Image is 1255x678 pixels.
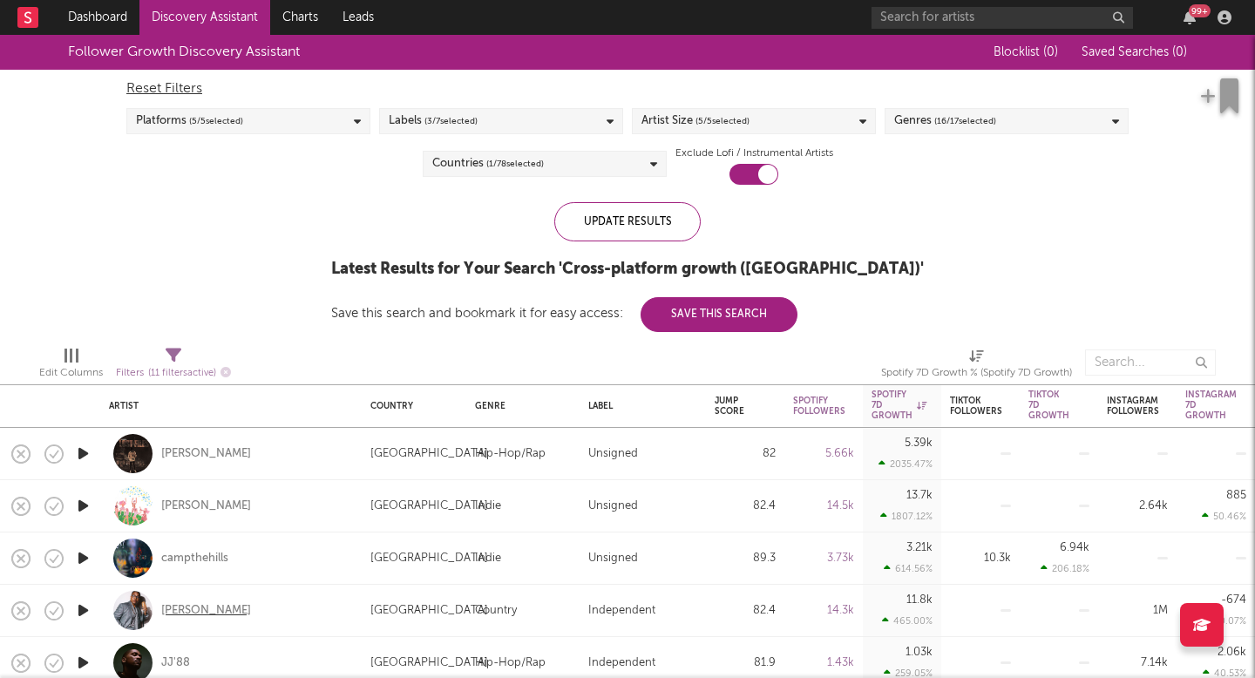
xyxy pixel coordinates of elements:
[370,401,449,411] div: Country
[882,615,933,627] div: 465.00 %
[881,341,1072,391] div: Spotify 7D Growth % (Spotify 7D Growth)
[950,396,1002,417] div: Tiktok Followers
[641,111,750,132] div: Artist Size
[1172,46,1187,58] span: ( 0 )
[475,548,501,569] div: Indie
[881,363,1072,383] div: Spotify 7D Growth % (Spotify 7D Growth)
[331,307,797,320] div: Save this search and bookmark it for easy access:
[475,401,562,411] div: Genre
[161,446,251,462] a: [PERSON_NAME]
[161,655,190,671] a: JJ'88
[1082,46,1187,58] span: Saved Searches
[894,111,996,132] div: Genres
[109,401,344,411] div: Artist
[906,490,933,501] div: 13.7k
[588,401,689,411] div: Label
[39,341,103,391] div: Edit Columns
[793,444,854,464] div: 5.66k
[475,444,546,464] div: Hip-Hop/Rap
[389,111,478,132] div: Labels
[588,496,638,517] div: Unsigned
[161,498,251,514] a: [PERSON_NAME]
[906,647,933,658] div: 1.03k
[1060,542,1089,553] div: 6.94k
[475,600,517,621] div: Country
[878,458,933,470] div: 2035.47 %
[588,600,655,621] div: Independent
[331,259,924,280] div: Latest Results for Your Search ' Cross-platform growth ([GEOGRAPHIC_DATA]) '
[675,143,833,164] label: Exclude Lofi / Instrumental Artists
[641,297,797,332] button: Save This Search
[475,653,546,674] div: Hip-Hop/Rap
[715,444,776,464] div: 82
[872,7,1133,29] input: Search for artists
[793,548,854,569] div: 3.73k
[950,548,1011,569] div: 10.3k
[161,603,251,619] a: [PERSON_NAME]
[793,600,854,621] div: 14.3k
[148,369,216,378] span: ( 11 filters active)
[793,496,854,517] div: 14.5k
[39,363,103,383] div: Edit Columns
[1226,490,1246,501] div: 885
[370,548,488,569] div: [GEOGRAPHIC_DATA]
[1184,10,1196,24] button: 99+
[432,153,544,174] div: Countries
[1218,647,1246,658] div: 2.06k
[126,78,1129,99] div: Reset Filters
[715,496,776,517] div: 82.4
[1107,396,1159,417] div: Instagram Followers
[189,111,243,132] span: ( 5 / 5 selected)
[715,653,776,674] div: 81.9
[994,46,1058,58] span: Blocklist
[793,396,845,417] div: Spotify Followers
[116,341,231,391] div: Filters(11 filters active)
[370,444,488,464] div: [GEOGRAPHIC_DATA]
[1028,390,1069,421] div: Tiktok 7D Growth
[588,548,638,569] div: Unsigned
[884,563,933,574] div: 614.56 %
[880,511,933,522] div: 1807.12 %
[872,390,926,421] div: Spotify 7D Growth
[161,551,228,566] a: campthehills
[905,437,933,449] div: 5.39k
[1107,600,1168,621] div: 1M
[715,548,776,569] div: 89.3
[424,111,478,132] span: ( 3 / 7 selected)
[1076,45,1187,59] button: Saved Searches (0)
[1041,563,1089,574] div: 206.18 %
[1107,653,1168,674] div: 7.14k
[554,202,701,241] div: Update Results
[1221,594,1246,606] div: -674
[906,542,933,553] div: 3.21k
[68,42,300,63] div: Follower Growth Discovery Assistant
[1204,615,1246,627] div: -0.07 %
[116,363,231,384] div: Filters
[906,594,933,606] div: 11.8k
[588,653,655,674] div: Independent
[1189,4,1211,17] div: 99 +
[934,111,996,132] span: ( 16 / 17 selected)
[1043,46,1058,58] span: ( 0 )
[588,444,638,464] div: Unsigned
[1107,496,1168,517] div: 2.64k
[715,600,776,621] div: 82.4
[1185,390,1237,421] div: Instagram 7D Growth
[695,111,750,132] span: ( 5 / 5 selected)
[136,111,243,132] div: Platforms
[1085,349,1216,376] input: Search...
[486,153,544,174] span: ( 1 / 78 selected)
[715,396,750,417] div: Jump Score
[793,653,854,674] div: 1.43k
[1202,511,1246,522] div: 50.46 %
[370,600,488,621] div: [GEOGRAPHIC_DATA]
[370,496,488,517] div: [GEOGRAPHIC_DATA]
[370,653,488,674] div: [GEOGRAPHIC_DATA]
[475,496,501,517] div: Indie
